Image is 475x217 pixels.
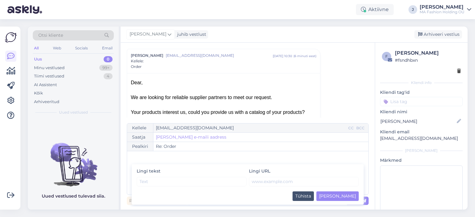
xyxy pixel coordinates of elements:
[131,59,144,63] span: Kellele :
[380,80,463,86] div: Kliendi info
[414,30,462,39] div: Arhiveeri vestlus
[395,49,461,57] div: [PERSON_NAME]
[380,148,463,153] div: [PERSON_NAME]
[59,110,88,115] span: Uued vestlused
[420,5,464,10] div: [PERSON_NAME]
[355,125,366,131] div: BCC
[33,44,40,52] div: All
[347,125,355,131] div: CC
[293,54,316,58] div: ( 6 minuti eest )
[34,65,65,71] div: Minu vestlused
[273,54,292,58] div: [DATE] 10:30
[293,191,314,201] button: Tühista
[99,65,113,71] div: 99+
[380,129,463,135] p: Kliendi email
[409,5,417,14] div: J
[34,73,64,79] div: Tiimi vestlused
[385,54,388,59] span: f
[5,31,17,43] img: Askly Logo
[131,64,142,69] span: Order
[137,177,246,186] input: Text
[316,191,359,201] button: [PERSON_NAME]
[156,134,226,140] a: [PERSON_NAME] e-maili aadress
[101,44,114,52] div: Email
[28,132,119,187] img: No chats
[130,31,166,38] span: [PERSON_NAME]
[153,123,347,132] input: Recepient...
[380,157,463,164] p: Märkmed
[420,5,471,15] a: [PERSON_NAME]MA Fashion Holding OÜ
[131,53,163,58] span: [PERSON_NAME]
[249,177,359,186] input: www.example.com
[104,73,113,79] div: 4
[420,10,464,15] div: MA Fashion Holding OÜ
[34,99,59,105] div: Arhiveeritud
[104,56,113,62] div: 0
[127,123,153,132] div: Kellele
[380,97,463,106] input: Lisa tag
[380,89,463,96] p: Kliendi tag'id
[395,57,461,64] div: # fsndhbxn
[175,31,206,38] div: juhib vestlust
[166,53,273,58] span: [EMAIL_ADDRESS][DOMAIN_NAME]
[127,197,187,205] div: Privaatne kommentaar
[356,4,394,15] div: Aktiivne
[137,168,163,174] label: Lingi tekst
[380,118,456,125] input: Lisa nimi
[127,133,153,142] div: Saatja
[380,109,463,115] p: Kliendi nimi
[249,168,270,174] label: Lingi URL
[34,82,57,88] div: AI Assistent
[380,135,463,142] p: [EMAIL_ADDRESS][DOMAIN_NAME]
[42,193,105,199] p: Uued vestlused tulevad siia.
[131,109,316,116] div: Your products interest us, could you provide us with a catalog of your products?
[127,142,153,151] div: Pealkiri
[38,32,63,39] span: Otsi kliente
[34,90,43,96] div: Kõik
[52,44,62,52] div: Web
[74,44,89,52] div: Socials
[131,94,316,101] div: We are looking for reliable supplier partners to meet our request.
[34,56,42,62] div: Uus
[131,79,316,86] div: Dear,
[153,142,368,151] input: Write subject here...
